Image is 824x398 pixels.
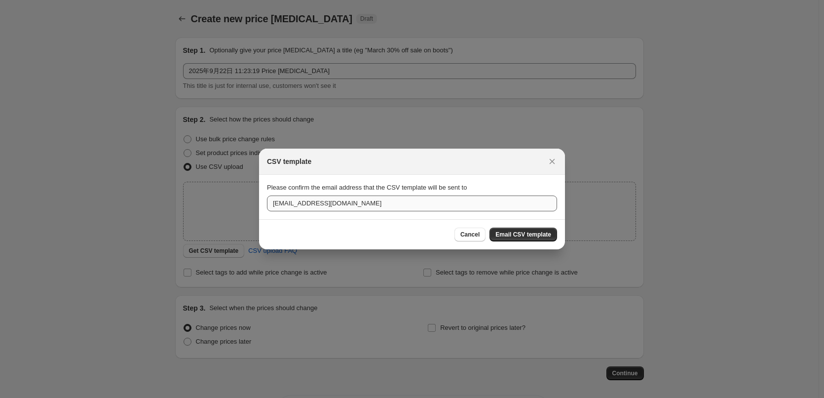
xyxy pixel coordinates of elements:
[267,184,467,191] span: Please confirm the email address that the CSV template will be sent to
[495,231,551,239] span: Email CSV template
[454,228,486,241] button: Cancel
[489,228,557,241] button: Email CSV template
[545,155,559,168] button: Close
[267,157,311,166] h2: CSV template
[460,231,480,239] span: Cancel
